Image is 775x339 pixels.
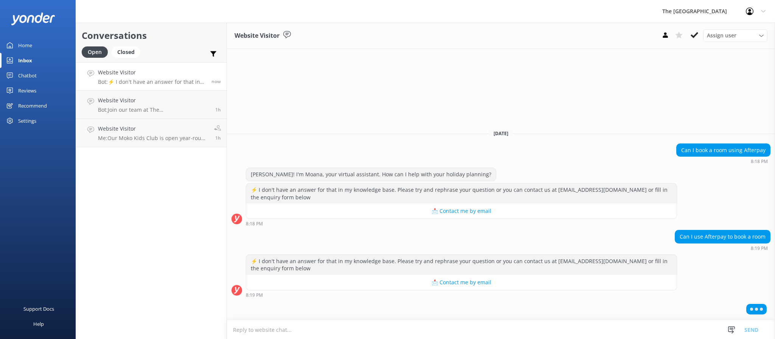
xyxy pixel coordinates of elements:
h2: Conversations [82,28,221,43]
button: 📩 Contact me by email [246,203,677,219]
div: Chatbot [18,68,37,83]
span: [DATE] [489,130,513,137]
div: Home [18,38,32,53]
div: 08:19pm 11-Aug-2025 (UTC -10:00) Pacific/Honolulu [675,245,770,251]
strong: 8:19 PM [751,246,768,251]
h4: Website Visitor [98,125,208,133]
p: Me: Our Moko Kids Club is open year-round [DATE]-[DATE] 9am-12noon, 2pm-5pm + 7pm-9pm. We cater t... [98,135,208,142]
strong: 8:18 PM [751,159,768,164]
div: Assign User [703,29,767,42]
a: Website VisitorBot:⚡ I don't have an answer for that in my knowledge base. Please try and rephras... [76,62,227,91]
div: ⚡ I don't have an answer for that in my knowledge base. Please try and rephrase your question or ... [246,183,677,203]
div: 08:18pm 11-Aug-2025 (UTC -10:00) Pacific/Honolulu [246,221,677,226]
strong: 8:19 PM [246,293,263,297]
div: Inbox [18,53,32,68]
h3: Website Visitor [235,31,280,41]
div: Reviews [18,83,36,98]
div: Can I book a room using Afterpay [677,144,770,157]
div: Settings [18,113,36,128]
p: Bot: ⚡ I don't have an answer for that in my knowledge base. Please try and rephrase your questio... [98,79,206,85]
span: Assign user [707,31,736,40]
div: 08:18pm 11-Aug-2025 (UTC -10:00) Pacific/Honolulu [676,159,770,164]
a: Open [82,48,112,56]
img: yonder-white-logo.png [11,12,55,25]
a: Website VisitorBot:Join our team at The [GEOGRAPHIC_DATA] and our sister resorts. To apply, pleas... [76,91,227,119]
strong: 8:18 PM [246,222,263,226]
div: Closed [112,46,140,58]
div: Recommend [18,98,47,113]
div: Support Docs [23,301,54,316]
div: Help [33,316,44,331]
span: 07:08pm 11-Aug-2025 (UTC -10:00) Pacific/Honolulu [215,135,221,141]
div: 08:19pm 11-Aug-2025 (UTC -10:00) Pacific/Honolulu [246,292,677,297]
div: ⚡ I don't have an answer for that in my knowledge base. Please try and rephrase your question or ... [246,255,677,275]
div: [PERSON_NAME]! I'm Moana, your virtual assistant. How can I help with your holiday planning? [246,168,496,181]
span: 08:19pm 11-Aug-2025 (UTC -10:00) Pacific/Honolulu [211,78,221,85]
div: Open [82,46,108,58]
span: 07:11pm 11-Aug-2025 (UTC -10:00) Pacific/Honolulu [215,106,221,113]
button: 📩 Contact me by email [246,275,677,290]
div: Can I use Afterpay to book a room [675,230,770,243]
h4: Website Visitor [98,96,210,105]
a: Website VisitorMe:Our Moko Kids Club is open year-round [DATE]-[DATE] 9am-12noon, 2pm-5pm + 7pm-9... [76,119,227,147]
h4: Website Visitor [98,68,206,77]
a: Closed [112,48,144,56]
p: Bot: Join our team at The [GEOGRAPHIC_DATA] and our sister resorts. To apply, please email your d... [98,106,210,113]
